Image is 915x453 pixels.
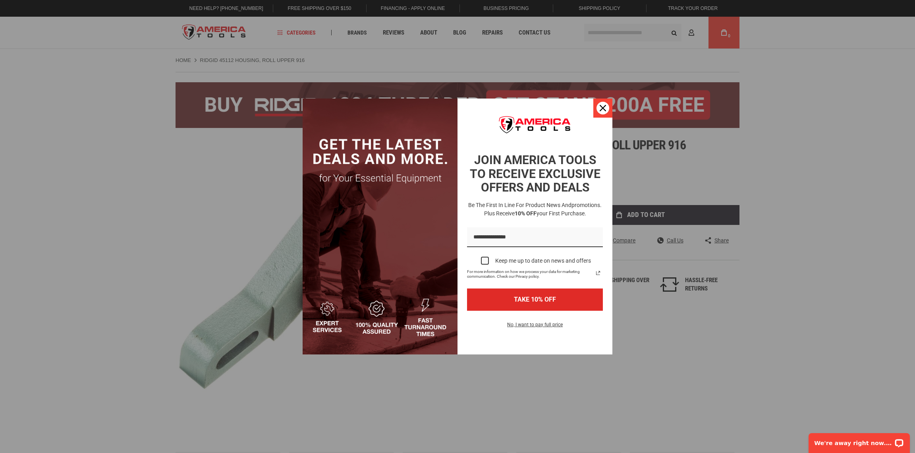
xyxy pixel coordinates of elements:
button: TAKE 10% OFF [467,288,603,310]
h3: Be the first in line for product news and [465,201,604,218]
button: No, I want to pay full price [501,320,569,334]
svg: close icon [600,105,606,111]
strong: 10% OFF [515,210,537,217]
div: Keep me up to date on news and offers [495,257,591,264]
span: promotions. Plus receive your first purchase. [484,202,602,217]
span: For more information on how we process your data for marketing communication. Check our Privacy p... [467,269,593,279]
a: Read our Privacy Policy [593,268,603,278]
strong: JOIN AMERICA TOOLS TO RECEIVE EXCLUSIVE OFFERS AND DEALS [470,153,600,194]
svg: link icon [593,268,603,278]
iframe: LiveChat chat widget [803,428,915,453]
input: Email field [467,227,603,248]
button: Close [593,99,612,118]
